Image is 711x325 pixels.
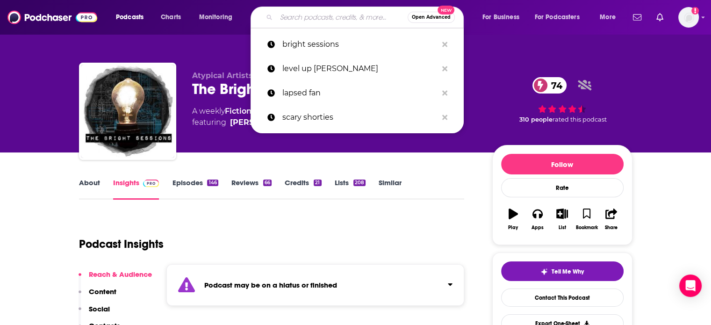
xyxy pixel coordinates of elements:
[192,106,382,128] div: A weekly podcast
[501,289,624,307] a: Contact This Podcast
[335,178,366,200] a: Lists208
[552,268,584,275] span: Tell Me Why
[230,117,297,128] a: Lauren Shippen
[476,10,531,25] button: open menu
[540,268,548,275] img: tell me why sparkle
[207,180,218,186] div: 146
[161,11,181,24] span: Charts
[593,10,627,25] button: open menu
[535,11,580,24] span: For Podcasters
[7,8,97,26] img: Podchaser - Follow, Share and Rate Podcasts
[231,178,272,200] a: Reviews66
[550,202,574,236] button: List
[691,7,699,14] svg: Add a profile image
[172,178,218,200] a: Episodes146
[192,117,382,128] span: featuring
[251,105,464,130] a: scary shorties
[508,225,518,231] div: Play
[166,264,465,306] section: Click to expand status details
[143,180,159,187] img: Podchaser Pro
[192,71,253,80] span: Atypical Artists
[113,178,159,200] a: InsightsPodchaser Pro
[204,281,337,289] strong: Podcast may be on a hiatus or finished
[599,202,623,236] button: Share
[605,225,618,231] div: Share
[116,11,144,24] span: Podcasts
[251,81,464,105] a: lapsed fan
[575,202,599,236] button: Bookmark
[79,178,100,200] a: About
[225,107,251,116] a: Fiction
[532,77,567,94] a: 74
[79,304,110,322] button: Social
[678,7,699,28] span: Logged in as NickG
[501,154,624,174] button: Follow
[81,65,174,158] img: The Bright Sessions
[519,116,553,123] span: 310 people
[276,10,408,25] input: Search podcasts, credits, & more...
[575,225,597,231] div: Bookmark
[438,6,454,14] span: New
[263,180,272,186] div: 66
[501,202,525,236] button: Play
[679,274,702,297] div: Open Intercom Messenger
[559,225,566,231] div: List
[529,10,593,25] button: open menu
[553,116,607,123] span: rated this podcast
[285,178,321,200] a: Credits21
[79,237,164,251] h1: Podcast Insights
[89,304,110,313] p: Social
[408,12,455,23] button: Open AdvancedNew
[282,57,438,81] p: level up paul
[282,105,438,130] p: scary shorties
[501,261,624,281] button: tell me why sparkleTell Me Why
[525,202,550,236] button: Apps
[314,180,321,186] div: 21
[193,10,244,25] button: open menu
[353,180,366,186] div: 208
[282,81,438,105] p: lapsed fan
[282,32,438,57] p: bright sessions
[542,77,567,94] span: 74
[600,11,616,24] span: More
[678,7,699,28] img: User Profile
[412,15,451,20] span: Open Advanced
[501,178,624,197] div: Rate
[259,7,473,28] div: Search podcasts, credits, & more...
[109,10,156,25] button: open menu
[89,270,152,279] p: Reach & Audience
[251,57,464,81] a: level up [PERSON_NAME]
[482,11,519,24] span: For Business
[629,9,645,25] a: Show notifications dropdown
[89,287,116,296] p: Content
[531,225,544,231] div: Apps
[79,287,116,304] button: Content
[155,10,187,25] a: Charts
[379,178,402,200] a: Similar
[79,270,152,287] button: Reach & Audience
[653,9,667,25] a: Show notifications dropdown
[678,7,699,28] button: Show profile menu
[199,11,232,24] span: Monitoring
[492,71,632,129] div: 74 310 peoplerated this podcast
[251,32,464,57] a: bright sessions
